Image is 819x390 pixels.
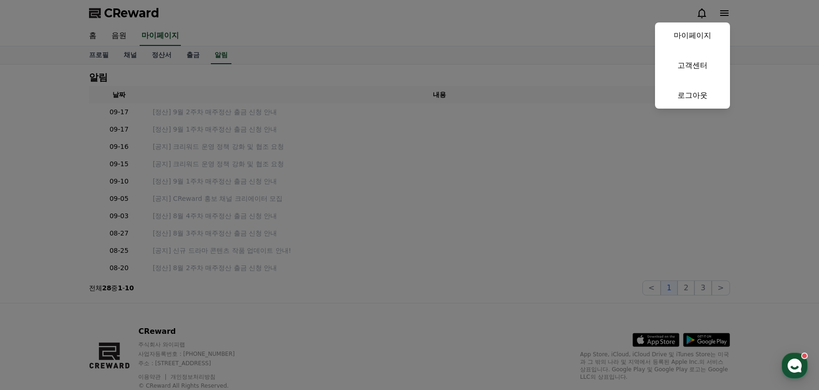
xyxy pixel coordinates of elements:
[62,297,121,320] a: 대화
[30,311,35,318] span: 홈
[655,22,730,49] a: 마이페이지
[86,311,97,319] span: 대화
[655,82,730,109] a: 로그아웃
[655,52,730,79] a: 고객센터
[121,297,180,320] a: 설정
[145,311,156,318] span: 설정
[3,297,62,320] a: 홈
[655,22,730,109] button: 마이페이지 고객센터 로그아웃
